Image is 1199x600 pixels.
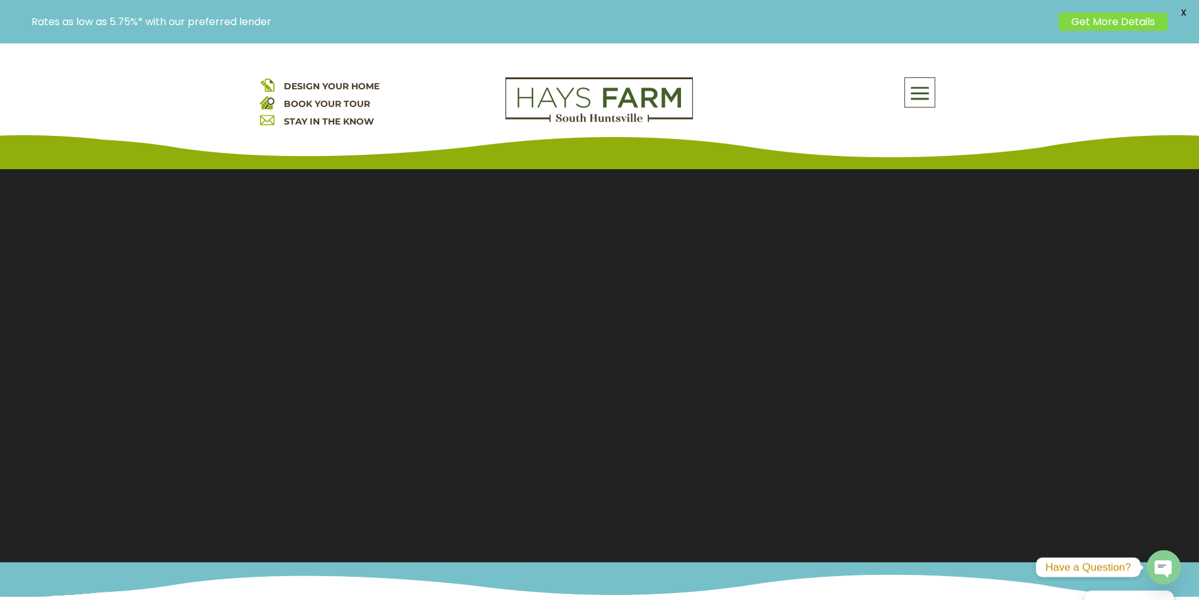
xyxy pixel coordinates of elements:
img: Logo [505,77,693,123]
img: book your home tour [260,95,274,109]
p: Rates as low as 5.75%* with our preferred lender [31,16,1052,28]
a: STAY IN THE KNOW [284,116,374,127]
a: DESIGN YOUR HOME [284,81,380,92]
span: X [1174,3,1193,22]
img: design your home [260,77,274,92]
a: BOOK YOUR TOUR [284,98,370,109]
a: Get More Details [1059,13,1168,31]
a: hays farm homes huntsville development [505,114,693,125]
